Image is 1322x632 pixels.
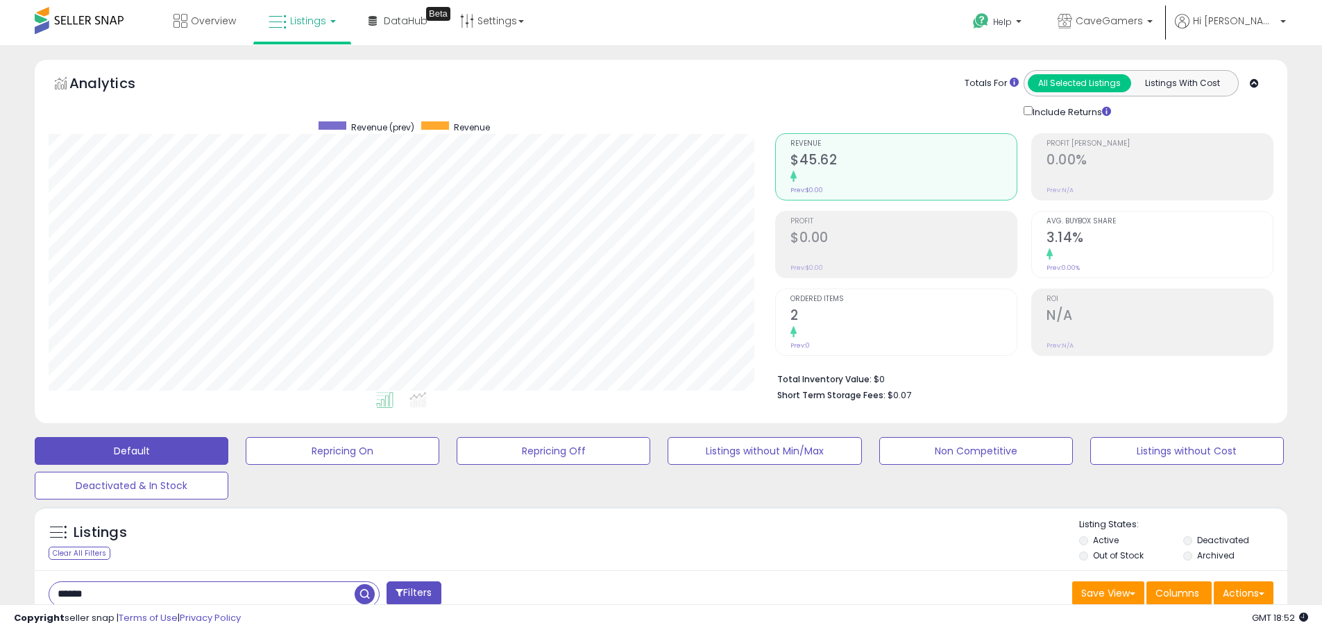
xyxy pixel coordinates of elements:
[1093,549,1144,561] label: Out of Stock
[1155,586,1199,600] span: Columns
[384,14,427,28] span: DataHub
[1046,296,1273,303] span: ROI
[180,611,241,624] a: Privacy Policy
[879,437,1073,465] button: Non Competitive
[1197,549,1235,561] label: Archived
[790,307,1017,326] h2: 2
[1028,74,1131,92] button: All Selected Listings
[1214,581,1273,605] button: Actions
[777,370,1263,386] li: $0
[972,12,990,30] i: Get Help
[962,2,1035,45] a: Help
[1093,534,1119,546] label: Active
[790,218,1017,225] span: Profit
[454,121,490,133] span: Revenue
[1046,264,1080,272] small: Prev: 0.00%
[387,581,441,606] button: Filters
[69,74,162,96] h5: Analytics
[1197,534,1249,546] label: Deactivated
[426,7,450,21] div: Tooltip anchor
[14,611,65,624] strong: Copyright
[790,152,1017,171] h2: $45.62
[1252,611,1308,624] span: 2025-09-8 18:52 GMT
[888,388,911,402] span: $0.07
[1046,230,1273,248] h2: 3.14%
[1046,152,1273,171] h2: 0.00%
[668,437,861,465] button: Listings without Min/Max
[790,230,1017,248] h2: $0.00
[74,523,127,543] h5: Listings
[1175,14,1286,45] a: Hi [PERSON_NAME]
[1193,14,1276,28] span: Hi [PERSON_NAME]
[457,437,650,465] button: Repricing Off
[1130,74,1234,92] button: Listings With Cost
[191,14,236,28] span: Overview
[777,389,885,401] b: Short Term Storage Fees:
[1079,518,1287,531] p: Listing States:
[777,373,872,385] b: Total Inventory Value:
[790,140,1017,148] span: Revenue
[965,77,1019,90] div: Totals For
[790,264,823,272] small: Prev: $0.00
[1072,581,1144,605] button: Save View
[790,341,810,350] small: Prev: 0
[1046,186,1074,194] small: Prev: N/A
[14,612,241,625] div: seller snap | |
[1046,218,1273,225] span: Avg. Buybox Share
[1146,581,1212,605] button: Columns
[49,547,110,560] div: Clear All Filters
[35,472,228,499] button: Deactivated & In Stock
[246,437,439,465] button: Repricing On
[1090,437,1284,465] button: Listings without Cost
[35,437,228,465] button: Default
[993,16,1012,28] span: Help
[1046,140,1273,148] span: Profit [PERSON_NAME]
[1046,307,1273,326] h2: N/A
[1076,14,1143,28] span: CaveGamers
[119,611,178,624] a: Terms of Use
[1013,103,1128,119] div: Include Returns
[790,296,1017,303] span: Ordered Items
[790,186,823,194] small: Prev: $0.00
[351,121,414,133] span: Revenue (prev)
[290,14,326,28] span: Listings
[1046,341,1074,350] small: Prev: N/A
